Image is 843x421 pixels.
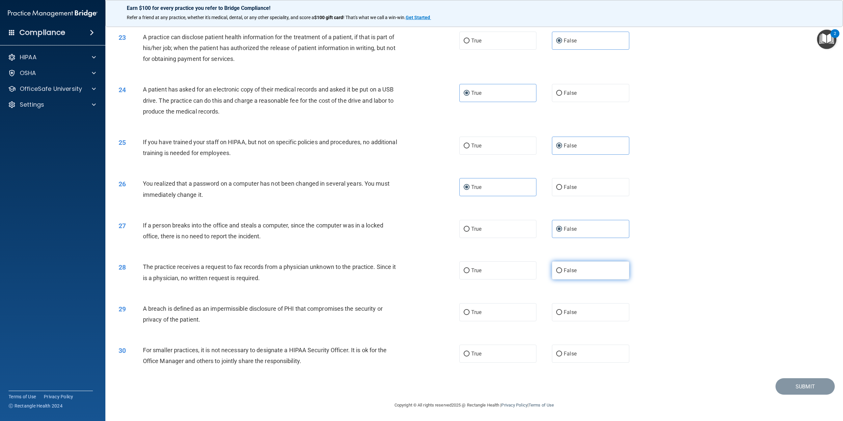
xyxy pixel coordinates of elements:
[8,53,96,61] a: HIPAA
[471,90,481,96] span: True
[119,180,126,188] span: 26
[143,305,383,323] span: A breach is defined as an impermissible disclosure of PHI that compromises the security or privac...
[564,184,577,190] span: False
[406,15,430,20] strong: Get Started
[564,38,577,44] span: False
[464,185,470,190] input: True
[564,90,577,96] span: False
[556,268,562,273] input: False
[464,227,470,232] input: True
[119,34,126,41] span: 23
[556,227,562,232] input: False
[8,69,96,77] a: OSHA
[20,53,37,61] p: HIPAA
[119,263,126,271] span: 28
[143,347,387,364] span: For smaller practices, it is not necessary to designate a HIPAA Security Officer. It is ok for th...
[464,352,470,356] input: True
[471,184,481,190] span: True
[8,85,96,93] a: OfficeSafe University
[834,34,836,42] div: 2
[464,39,470,43] input: True
[564,226,577,232] span: False
[127,5,822,11] p: Earn $100 for every practice you refer to Bridge Compliance!
[20,69,36,77] p: OSHA
[119,305,126,313] span: 29
[9,403,63,409] span: Ⓒ Rectangle Health 2024
[564,309,577,315] span: False
[471,309,481,315] span: True
[471,226,481,232] span: True
[119,139,126,146] span: 25
[127,15,314,20] span: Refer a friend at any practice, whether it's medical, dental, or any other speciality, and score a
[143,34,395,62] span: A practice can disclose patient health information for the treatment of a patient, if that is par...
[44,393,73,400] a: Privacy Policy
[119,347,126,355] span: 30
[119,222,126,230] span: 27
[556,39,562,43] input: False
[406,15,431,20] a: Get Started
[143,180,390,198] span: You realized that a password on a computer has not been changed in several years. You must immedi...
[501,403,527,408] a: Privacy Policy
[314,15,343,20] strong: $100 gift card
[464,91,470,96] input: True
[556,144,562,148] input: False
[529,403,554,408] a: Terms of Use
[8,7,97,20] img: PMB logo
[343,15,406,20] span: ! That's what we call a win-win.
[556,352,562,356] input: False
[354,395,594,416] div: Copyright © All rights reserved 2025 @ Rectangle Health | |
[19,28,65,37] h4: Compliance
[471,267,481,274] span: True
[556,310,562,315] input: False
[464,268,470,273] input: True
[556,185,562,190] input: False
[464,144,470,148] input: True
[143,86,394,115] span: A patient has asked for an electronic copy of their medical records and asked it be put on a USB ...
[20,101,44,109] p: Settings
[119,86,126,94] span: 24
[564,143,577,149] span: False
[556,91,562,96] input: False
[8,101,96,109] a: Settings
[471,143,481,149] span: True
[464,310,470,315] input: True
[564,351,577,357] span: False
[9,393,36,400] a: Terms of Use
[143,222,383,240] span: If a person breaks into the office and steals a computer, since the computer was in a locked offi...
[817,30,836,49] button: Open Resource Center, 2 new notifications
[143,139,397,156] span: If you have trained your staff on HIPAA, but not on specific policies and procedures, no addition...
[471,38,481,44] span: True
[564,267,577,274] span: False
[775,378,835,395] button: Submit
[471,351,481,357] span: True
[20,85,82,93] p: OfficeSafe University
[143,263,396,281] span: The practice receives a request to fax records from a physician unknown to the practice. Since it...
